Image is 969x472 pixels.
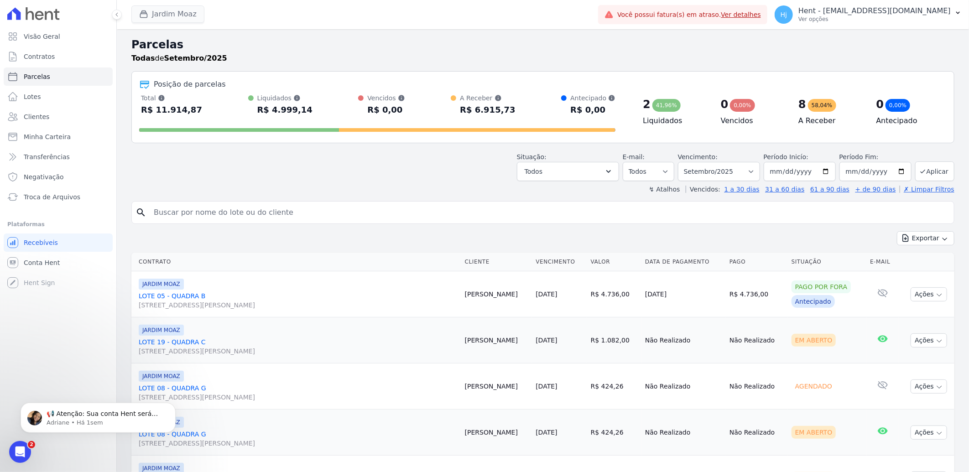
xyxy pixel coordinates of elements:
[798,97,806,112] div: 8
[517,162,619,181] button: Todos
[24,52,55,61] span: Contratos
[726,363,788,410] td: Não Realizado
[4,128,113,146] a: Minha Carteira
[131,5,204,23] button: Jardim Moaz
[911,287,947,301] button: Ações
[139,291,458,310] a: LOTE 05 - QUADRA B[STREET_ADDRESS][PERSON_NAME]
[461,363,532,410] td: [PERSON_NAME]
[897,231,954,245] button: Exportar
[730,99,755,112] div: 0,00%
[721,97,729,112] div: 0
[798,16,951,23] p: Ver opções
[911,333,947,348] button: Ações
[623,153,645,161] label: E-mail:
[855,186,896,193] a: + de 90 dias
[460,93,515,103] div: A Receber
[139,384,458,402] a: LOTE 08 - QUADRA G[STREET_ADDRESS][PERSON_NAME]
[678,153,718,161] label: Vencimento:
[911,425,947,440] button: Ações
[4,254,113,272] a: Conta Hent
[643,97,651,112] div: 2
[9,441,31,463] iframe: Intercom live chat
[24,172,64,182] span: Negativação
[257,103,313,117] div: R$ 4.999,14
[461,271,532,317] td: [PERSON_NAME]
[4,47,113,66] a: Contratos
[808,99,836,112] div: 58,04%
[139,430,458,448] a: LOTE 08 - QUADRA G[STREET_ADDRESS][PERSON_NAME]
[617,10,761,20] span: Você possui fatura(s) em atraso.
[839,152,912,162] label: Período Fim:
[798,115,861,126] h4: A Receber
[24,238,58,247] span: Recebíveis
[257,93,313,103] div: Liquidados
[652,99,681,112] div: 41,96%
[532,253,587,271] th: Vencimento
[461,253,532,271] th: Cliente
[915,161,954,181] button: Aplicar
[876,97,884,112] div: 0
[367,103,405,117] div: R$ 0,00
[781,11,787,18] span: Hj
[139,393,458,402] span: [STREET_ADDRESS][PERSON_NAME]
[798,6,951,16] p: Hent - [EMAIL_ADDRESS][DOMAIN_NAME]
[135,207,146,218] i: search
[587,363,641,410] td: R$ 424,26
[4,148,113,166] a: Transferências
[641,253,726,271] th: Data de Pagamento
[536,290,557,298] a: [DATE]
[517,153,547,161] label: Situação:
[587,317,641,363] td: R$ 1.082,00
[24,92,41,101] span: Lotes
[4,67,113,86] a: Parcelas
[4,233,113,252] a: Recebíveis
[767,2,969,27] button: Hj Hent - [EMAIL_ADDRESS][DOMAIN_NAME] Ver opções
[876,115,939,126] h4: Antecipado
[4,27,113,46] a: Visão Geral
[7,384,189,447] iframe: Intercom notifications mensagem
[866,253,899,271] th: E-mail
[461,317,532,363] td: [PERSON_NAME]
[686,186,720,193] label: Vencidos:
[641,317,726,363] td: Não Realizado
[911,379,947,394] button: Ações
[164,54,227,62] strong: Setembro/2025
[461,410,532,456] td: [PERSON_NAME]
[570,93,615,103] div: Antecipado
[139,337,458,356] a: LOTE 19 - QUADRA C[STREET_ADDRESS][PERSON_NAME]
[587,253,641,271] th: Valor
[525,166,542,177] span: Todos
[792,380,836,393] div: Agendado
[724,186,760,193] a: 1 a 30 dias
[131,253,461,271] th: Contrato
[141,103,202,117] div: R$ 11.914,87
[792,280,851,293] div: Pago por fora
[726,410,788,456] td: Não Realizado
[4,188,113,206] a: Troca de Arquivos
[367,93,405,103] div: Vencidos
[24,132,71,141] span: Minha Carteira
[643,115,706,126] h4: Liquidados
[764,153,808,161] label: Período Inicío:
[24,112,49,121] span: Clientes
[154,79,226,90] div: Posição de parcelas
[641,271,726,317] td: [DATE]
[721,11,761,18] a: Ver detalhes
[721,115,784,126] h4: Vencidos
[726,271,788,317] td: R$ 4.736,00
[536,383,557,390] a: [DATE]
[131,36,954,53] h2: Parcelas
[141,93,202,103] div: Total
[7,219,109,230] div: Plataformas
[587,271,641,317] td: R$ 4.736,00
[131,53,227,64] p: de
[649,186,680,193] label: ↯ Atalhos
[788,253,866,271] th: Situação
[792,295,835,308] div: Antecipado
[886,99,910,112] div: 0,00%
[4,88,113,106] a: Lotes
[24,152,70,161] span: Transferências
